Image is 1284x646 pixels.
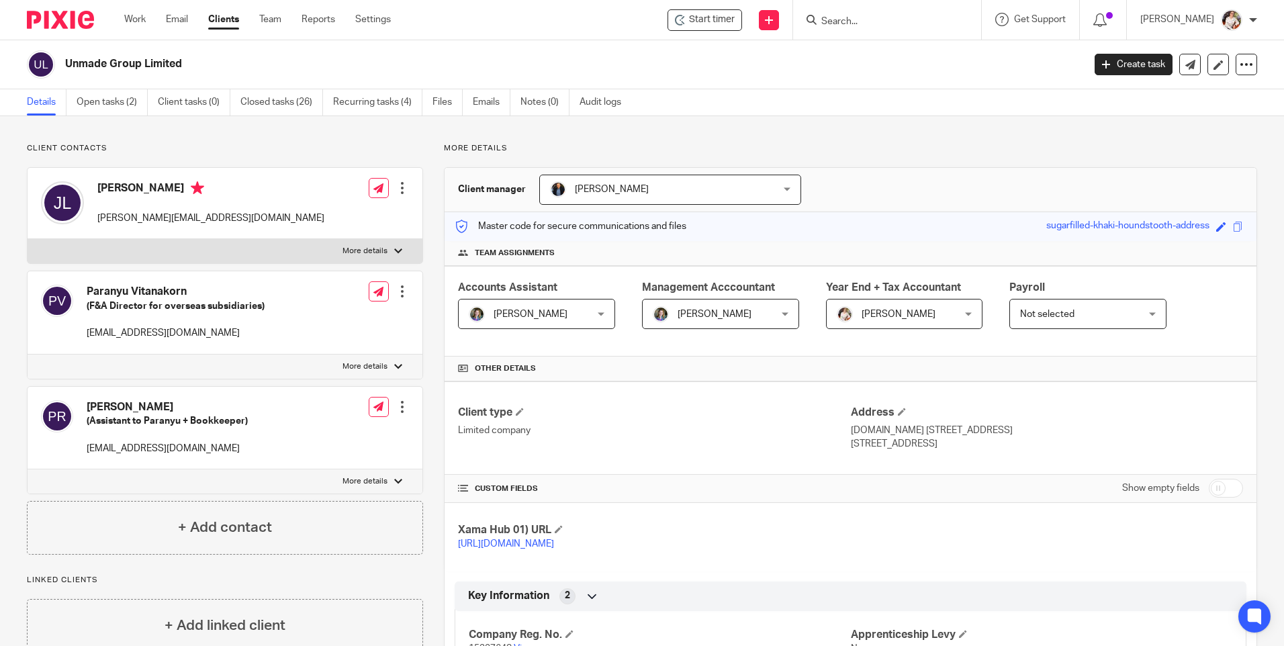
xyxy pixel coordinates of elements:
h4: + Add linked client [165,615,285,636]
h4: Address [851,406,1243,420]
span: Team assignments [475,248,555,259]
h4: Company Reg. No. [469,628,850,642]
a: Work [124,13,146,26]
p: More details [342,361,387,372]
p: Limited company [458,424,850,437]
h4: + Add contact [178,517,272,538]
a: Team [259,13,281,26]
img: martin-hickman.jpg [550,181,566,197]
div: sugarfilled-khaki-houndstooth-address [1046,219,1209,234]
input: Search [820,16,941,28]
a: Settings [355,13,391,26]
a: Notes (0) [520,89,569,116]
p: [STREET_ADDRESS] [851,437,1243,451]
span: 2 [565,589,570,602]
span: Payroll [1009,282,1045,293]
a: Closed tasks (26) [240,89,323,116]
h4: Apprenticeship Levy [851,628,1232,642]
a: Open tasks (2) [77,89,148,116]
p: [PERSON_NAME][EMAIL_ADDRESS][DOMAIN_NAME] [97,212,324,225]
h5: (F&A Director for overseas subsidiaries) [87,299,265,313]
p: Client contacts [27,143,423,154]
a: Client tasks (0) [158,89,230,116]
p: More details [444,143,1257,154]
a: Details [27,89,66,116]
span: [PERSON_NAME] [862,310,935,319]
img: svg%3E [27,50,55,79]
h4: Client type [458,406,850,420]
img: Kayleigh%20Henson.jpeg [1221,9,1242,31]
p: More details [342,476,387,487]
img: svg%3E [41,181,84,224]
span: [PERSON_NAME] [678,310,751,319]
a: [URL][DOMAIN_NAME] [458,539,554,549]
a: Audit logs [580,89,631,116]
a: Clients [208,13,239,26]
a: Recurring tasks (4) [333,89,422,116]
span: Other details [475,363,536,374]
span: Start timer [689,13,735,27]
a: Email [166,13,188,26]
span: [PERSON_NAME] [494,310,567,319]
p: [EMAIL_ADDRESS][DOMAIN_NAME] [87,326,265,340]
h4: [PERSON_NAME] [87,400,248,414]
span: Year End + Tax Accountant [826,282,961,293]
label: Show empty fields [1122,481,1199,495]
h4: Paranyu Vitanakorn [87,285,265,299]
img: Kayleigh%20Henson.jpeg [837,306,853,322]
div: Unmade Group Limited [668,9,742,31]
p: Master code for secure communications and files [455,220,686,233]
h4: [PERSON_NAME] [97,181,324,198]
span: Key Information [468,589,549,603]
img: svg%3E [41,285,73,317]
p: [PERSON_NAME] [1140,13,1214,26]
img: svg%3E [41,400,73,432]
a: Files [432,89,463,116]
p: Linked clients [27,575,423,586]
h4: Xama Hub 01) URL [458,523,850,537]
a: Reports [302,13,335,26]
span: [PERSON_NAME] [575,185,649,194]
p: [EMAIL_ADDRESS][DOMAIN_NAME] [87,442,248,455]
h4: CUSTOM FIELDS [458,483,850,494]
span: Get Support [1014,15,1066,24]
h5: (Assistant to Paranyu + Bookkeeper) [87,414,248,428]
img: 1530183611242%20(1).jpg [469,306,485,322]
img: 1530183611242%20(1).jpg [653,306,669,322]
a: Emails [473,89,510,116]
i: Primary [191,181,204,195]
span: Not selected [1020,310,1074,319]
h2: Unmade Group Limited [65,57,872,71]
p: [DOMAIN_NAME] [STREET_ADDRESS] [851,424,1243,437]
img: Pixie [27,11,94,29]
a: Create task [1095,54,1173,75]
h3: Client manager [458,183,526,196]
span: Accounts Assistant [458,282,557,293]
span: Management Acccountant [642,282,775,293]
p: More details [342,246,387,257]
